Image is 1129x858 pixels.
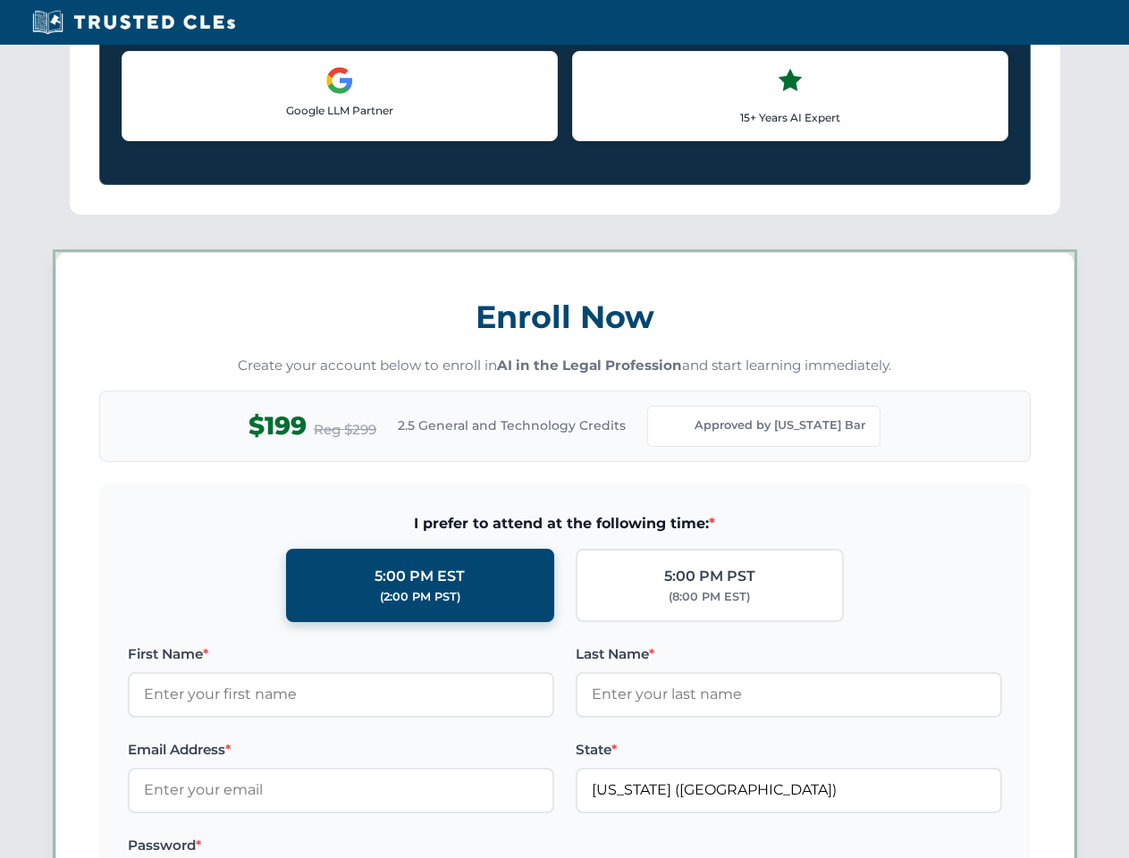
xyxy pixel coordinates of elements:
[398,416,626,435] span: 2.5 General and Technology Credits
[249,406,307,446] span: $199
[27,9,240,36] img: Trusted CLEs
[380,588,460,606] div: (2:00 PM PST)
[128,739,554,761] label: Email Address
[128,672,554,717] input: Enter your first name
[576,739,1002,761] label: State
[669,588,750,606] div: (8:00 PM EST)
[128,643,554,665] label: First Name
[325,66,354,95] img: Google
[662,414,687,439] img: Florida Bar
[576,643,1002,665] label: Last Name
[137,102,543,119] p: Google LLM Partner
[587,109,993,126] p: 15+ Years AI Expert
[576,768,1002,812] input: Florida (FL)
[664,565,755,588] div: 5:00 PM PST
[576,672,1002,717] input: Enter your last name
[128,512,1002,535] span: I prefer to attend at the following time:
[314,419,376,441] span: Reg $299
[695,416,865,434] span: Approved by [US_STATE] Bar
[375,565,465,588] div: 5:00 PM EST
[128,835,554,856] label: Password
[99,289,1031,345] h3: Enroll Now
[128,768,554,812] input: Enter your email
[99,356,1031,376] p: Create your account below to enroll in and start learning immediately.
[497,357,682,374] strong: AI in the Legal Profession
